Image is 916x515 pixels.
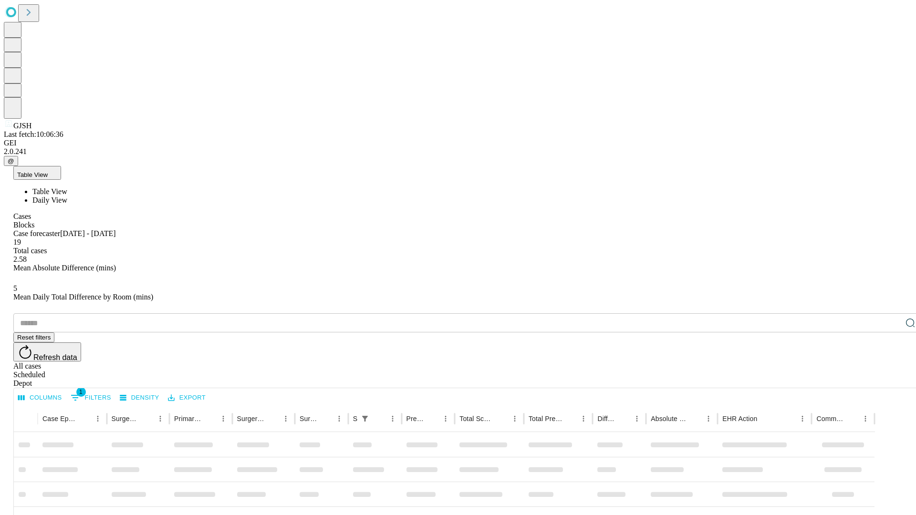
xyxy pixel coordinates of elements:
[358,412,372,425] button: Show filters
[495,412,508,425] button: Sort
[203,412,217,425] button: Sort
[237,415,265,422] div: Surgery Name
[217,412,230,425] button: Menu
[166,391,208,405] button: Export
[33,353,77,361] span: Refresh data
[13,264,116,272] span: Mean Absolute Difference (mins)
[4,130,63,138] span: Last fetch: 10:06:36
[8,157,14,165] span: @
[373,412,386,425] button: Sort
[13,122,31,130] span: GJSH
[758,412,771,425] button: Sort
[816,415,844,422] div: Comments
[353,415,357,422] div: Scheduled In Room Duration
[4,147,912,156] div: 2.0.241
[13,166,61,180] button: Table View
[279,412,292,425] button: Menu
[597,415,616,422] div: Difference
[4,156,18,166] button: @
[78,412,91,425] button: Sort
[174,415,202,422] div: Primary Service
[13,229,60,237] span: Case forecaster
[13,255,27,263] span: 2.58
[459,415,494,422] div: Total Scheduled Duration
[13,284,17,292] span: 5
[617,412,630,425] button: Sort
[319,412,333,425] button: Sort
[60,229,115,237] span: [DATE] - [DATE]
[32,187,67,196] span: Table View
[13,332,54,342] button: Reset filters
[140,412,154,425] button: Sort
[13,342,81,361] button: Refresh data
[13,293,153,301] span: Mean Daily Total Difference by Room (mins)
[154,412,167,425] button: Menu
[529,415,563,422] div: Total Predicted Duration
[386,412,399,425] button: Menu
[358,412,372,425] div: 1 active filter
[117,391,162,405] button: Density
[4,139,912,147] div: GEI
[13,247,47,255] span: Total cases
[333,412,346,425] button: Menu
[13,238,21,246] span: 19
[17,171,48,178] span: Table View
[76,387,86,397] span: 1
[91,412,104,425] button: Menu
[439,412,452,425] button: Menu
[17,334,51,341] span: Reset filters
[300,415,318,422] div: Surgery Date
[688,412,702,425] button: Sort
[16,391,64,405] button: Select columns
[702,412,715,425] button: Menu
[42,415,77,422] div: Case Epic Id
[796,412,809,425] button: Menu
[563,412,577,425] button: Sort
[845,412,859,425] button: Sort
[406,415,425,422] div: Predicted In Room Duration
[577,412,590,425] button: Menu
[722,415,757,422] div: EHR Action
[32,196,67,204] span: Daily View
[426,412,439,425] button: Sort
[630,412,644,425] button: Menu
[508,412,521,425] button: Menu
[651,415,687,422] div: Absolute Difference
[859,412,872,425] button: Menu
[266,412,279,425] button: Sort
[68,390,114,405] button: Show filters
[112,415,139,422] div: Surgeon Name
